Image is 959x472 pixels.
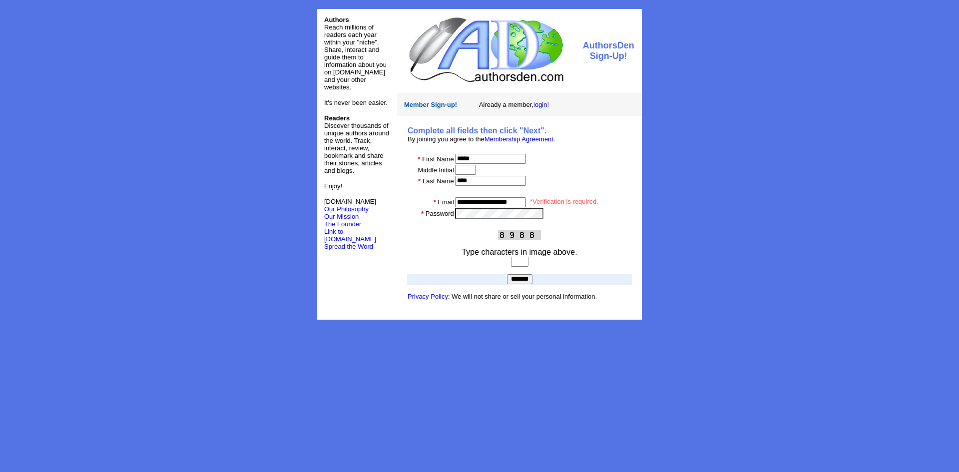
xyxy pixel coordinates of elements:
[408,135,555,143] font: By joining you agree to the .
[408,293,597,300] font: : We will not share or sell your personal information.
[426,210,454,217] font: Password
[324,23,387,91] font: Reach millions of readers each year within your "niche". Share, interact and guide them to inform...
[530,198,598,205] font: *Verification is required.
[498,230,541,240] img: This Is CAPTCHA Image
[423,177,454,185] font: Last Name
[533,101,549,108] a: login!
[324,16,349,23] font: Authors
[418,166,454,174] font: Middle Initial
[438,198,454,206] font: Email
[324,220,361,228] a: The Founder
[324,114,350,122] b: Readers
[404,101,457,108] font: Member Sign-up!
[324,228,376,243] a: Link to [DOMAIN_NAME]
[479,101,549,108] font: Already a member,
[324,242,373,250] a: Spread the Word
[324,198,376,213] font: [DOMAIN_NAME]
[408,293,448,300] a: Privacy Policy
[408,126,546,135] b: Complete all fields then click "Next".
[324,205,369,213] a: Our Philosophy
[324,182,342,190] font: Enjoy!
[324,114,389,174] font: Discover thousands of unique authors around the world. Track, interact, review, bookmark and shar...
[422,155,454,163] font: First Name
[324,99,388,106] font: It's never been easier.
[484,135,553,143] a: Membership Agreement
[324,213,359,220] a: Our Mission
[324,243,373,250] font: Spread the Word
[583,40,634,61] font: AuthorsDen Sign-Up!
[462,248,577,256] font: Type characters in image above.
[407,16,565,83] img: logo.jpg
